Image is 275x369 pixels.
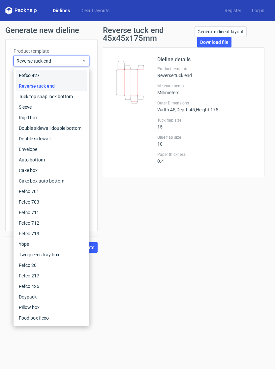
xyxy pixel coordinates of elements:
label: Product template [14,48,89,54]
a: Log in [247,7,270,14]
div: Pillow box [16,302,87,313]
a: Diecut layouts [75,7,115,14]
div: Fefco 703 [16,197,87,207]
div: Doypack [16,292,87,302]
span: , Height : 175 [195,107,218,112]
div: 10 [157,135,256,147]
div: Fefco 711 [16,207,87,218]
div: Cake box [16,165,87,176]
div: Yope [16,239,87,249]
div: Fefco 427 [16,70,87,81]
a: Register [219,7,247,14]
a: Download file [197,37,231,47]
div: Fefco 713 [16,228,87,239]
div: 0.4 [157,152,256,164]
div: Tuck top snap lock bottom [16,91,87,102]
h1: Generate new dieline [5,26,270,34]
div: Reverse tuck end [16,81,87,91]
div: Fefco 712 [16,218,87,228]
div: Fefco 201 [16,260,87,270]
div: Fefco 426 [16,281,87,292]
div: Fefco 217 [16,270,87,281]
a: Generate diecut layout [195,26,247,37]
span: Width : 45 [157,107,175,112]
label: Product template [157,66,256,71]
div: Double sidewall double bottom [16,123,87,133]
label: Glue flap size [157,135,256,140]
div: Millimeters [157,83,256,95]
a: Dielines [47,7,75,14]
span: , Depth : 45 [175,107,195,112]
div: Reverse tuck end [157,66,256,78]
div: 15 [157,118,256,129]
div: Envelope [16,144,87,155]
h2: Dieline details [157,56,256,64]
div: Two pieces tray box [16,249,87,260]
div: Sleeve [16,102,87,112]
div: Fefco 701 [16,186,87,197]
span: Reverse tuck end [16,58,81,64]
div: Rigid box [16,112,87,123]
h1: Reverse tuck end 45x45x175mm [103,26,195,42]
label: Tuck flap size [157,118,256,123]
label: Paper thickness [157,152,256,157]
label: Measurements [157,83,256,89]
div: Auto bottom [16,155,87,165]
div: Double sidewall [16,133,87,144]
div: Food box flexo [16,313,87,323]
label: Outer Dimensions [157,100,256,106]
div: Cake box auto bottom [16,176,87,186]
